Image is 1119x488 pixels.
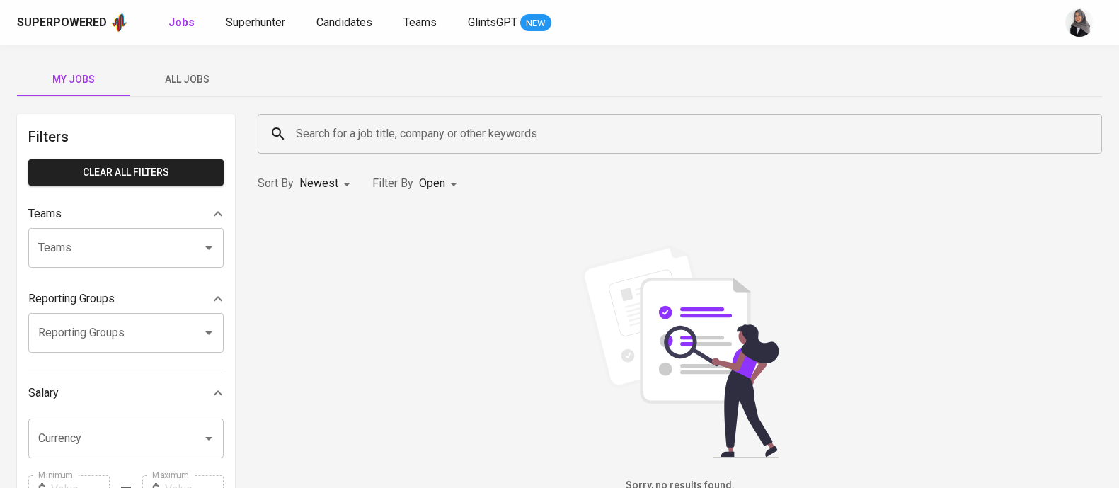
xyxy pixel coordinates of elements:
[28,200,224,228] div: Teams
[168,16,195,29] b: Jobs
[226,14,288,32] a: Superhunter
[299,171,355,197] div: Newest
[468,14,551,32] a: GlintsGPT NEW
[17,15,107,31] div: Superpowered
[316,14,375,32] a: Candidates
[28,379,224,407] div: Salary
[520,16,551,30] span: NEW
[40,164,212,181] span: Clear All filters
[28,290,115,307] p: Reporting Groups
[258,175,294,192] p: Sort By
[28,205,62,222] p: Teams
[419,176,445,190] span: Open
[25,71,122,89] span: My Jobs
[1065,8,1094,37] img: sinta.windasari@glints.com
[468,16,517,29] span: GlintsGPT
[316,16,372,29] span: Candidates
[419,171,462,197] div: Open
[199,323,219,343] button: Open
[28,125,224,148] h6: Filters
[168,14,197,32] a: Jobs
[574,245,786,458] img: file_searching.svg
[110,12,129,33] img: app logo
[299,175,338,192] p: Newest
[28,385,59,402] p: Salary
[372,175,413,192] p: Filter By
[28,285,224,313] div: Reporting Groups
[403,16,437,29] span: Teams
[199,238,219,258] button: Open
[403,14,440,32] a: Teams
[226,16,285,29] span: Superhunter
[199,429,219,448] button: Open
[17,12,129,33] a: Superpoweredapp logo
[139,71,235,89] span: All Jobs
[28,159,224,186] button: Clear All filters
